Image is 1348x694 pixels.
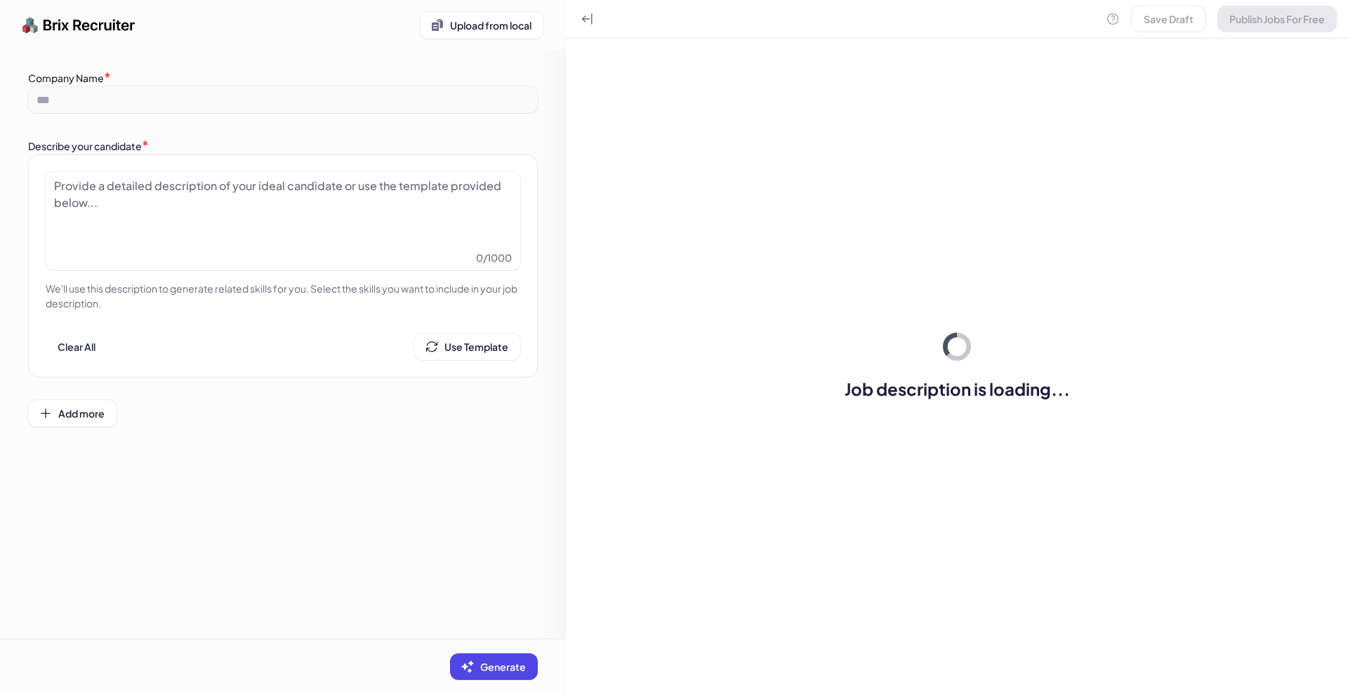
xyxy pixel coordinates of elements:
span: Add more [58,407,105,420]
img: logo [22,11,136,39]
button: Use Template [414,333,520,360]
label: Company Name [28,72,104,84]
button: Add more [28,400,117,427]
span: Upload from local [450,19,531,32]
label: Describe your candidate [28,140,142,152]
span: 0 / 1000 [476,251,512,265]
span: Generate [480,660,526,673]
div: Provide a detailed description of your ideal candidate or use the template provided below... [46,172,520,217]
button: Generate [450,653,538,680]
span: Clear All [58,340,95,353]
button: Upload from local [420,12,543,39]
p: We'll use this description to generate related skills for you. Select the skills you want to incl... [46,281,520,311]
span: Use Template [444,340,508,353]
button: Clear All [46,333,107,360]
span: Job description is loading... [820,378,1094,400]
